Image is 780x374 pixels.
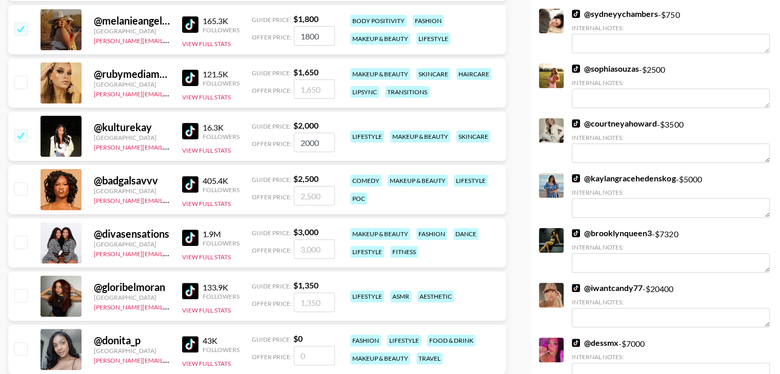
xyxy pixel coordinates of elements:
[203,122,239,133] div: 16.3K
[572,118,657,129] a: @courtneyahoward
[182,306,231,314] button: View Full Stats
[203,293,239,300] div: Followers
[182,123,198,139] img: TikTok
[94,347,170,355] div: [GEOGRAPHIC_DATA]
[350,33,410,45] div: makeup & beauty
[252,140,292,148] span: Offer Price:
[572,79,770,87] div: Internal Notes:
[350,228,410,240] div: makeup & beauty
[203,346,239,354] div: Followers
[182,360,231,367] button: View Full Stats
[94,227,170,240] div: @ divasensations
[572,298,770,306] div: Internal Notes:
[252,246,292,254] span: Offer Price:
[294,79,335,99] input: 1,650
[350,175,382,186] div: comedy
[293,227,318,237] strong: $ 3,000
[94,68,170,80] div: @ rubymediamakeup
[350,15,407,27] div: body positivity
[572,173,675,183] a: @kaylangracehedenskog
[252,282,291,290] span: Guide Price:
[203,229,239,239] div: 1.9M
[203,282,239,293] div: 133.9K
[390,290,411,302] div: asmr
[390,131,450,142] div: makeup & beauty
[572,65,580,73] img: TikTok
[572,228,770,273] div: - $ 7320
[203,176,239,186] div: 405.4K
[293,14,318,24] strong: $ 1,800
[416,228,447,240] div: fashion
[182,176,198,193] img: TikTok
[572,118,770,163] div: - $ 3500
[572,9,658,19] a: @sydneyychambers
[387,335,421,346] div: lifestyle
[252,176,291,183] span: Guide Price:
[294,133,335,152] input: 2,000
[182,147,231,154] button: View Full Stats
[390,246,418,258] div: fitness
[94,294,170,301] div: [GEOGRAPHIC_DATA]
[203,26,239,34] div: Followers
[252,300,292,307] span: Offer Price:
[350,68,410,80] div: makeup & beauty
[252,193,292,201] span: Offer Price:
[182,200,231,207] button: View Full Stats
[94,141,294,151] a: [PERSON_NAME][EMAIL_ADDRESS][PERSON_NAME][DOMAIN_NAME]
[252,33,292,41] span: Offer Price:
[572,9,770,53] div: - $ 750
[252,69,291,77] span: Guide Price:
[572,64,639,74] a: @sophiasouzas
[182,16,198,33] img: TikTok
[203,336,239,346] div: 43K
[572,119,580,128] img: TikTok
[294,346,335,365] input: 0
[294,186,335,205] input: 2,500
[252,87,292,94] span: Offer Price:
[417,290,454,302] div: aesthetic
[416,352,443,364] div: travel
[293,174,318,183] strong: $ 2,500
[294,239,335,259] input: 3,000
[252,336,291,343] span: Guide Price:
[182,253,231,261] button: View Full Stats
[94,248,294,258] a: [PERSON_NAME][EMAIL_ADDRESS][PERSON_NAME][DOMAIN_NAME]
[572,353,770,361] div: Internal Notes:
[94,334,170,347] div: @ donita_p
[572,229,580,237] img: TikTok
[456,68,491,80] div: haircare
[94,240,170,248] div: [GEOGRAPHIC_DATA]
[182,40,231,48] button: View Full Stats
[350,86,379,98] div: lipsync
[453,228,478,240] div: dance
[294,26,335,46] input: 1,800
[94,14,170,27] div: @ melanieangelese
[350,335,381,346] div: fashion
[203,186,239,194] div: Followers
[94,355,294,364] a: [PERSON_NAME][EMAIL_ADDRESS][PERSON_NAME][DOMAIN_NAME]
[572,64,770,108] div: - $ 2500
[350,290,384,302] div: lifestyle
[94,174,170,187] div: @ badgalsavvv
[293,334,303,343] strong: $ 0
[572,174,580,182] img: TikTok
[572,24,770,32] div: Internal Notes:
[572,338,618,348] a: @dessmx
[572,243,770,251] div: Internal Notes:
[388,175,448,186] div: makeup & beauty
[94,187,170,195] div: [GEOGRAPHIC_DATA]
[427,335,475,346] div: food & drink
[182,230,198,246] img: TikTok
[294,293,335,312] input: 1,350
[252,122,291,130] span: Guide Price:
[572,134,770,141] div: Internal Notes:
[182,70,198,86] img: TikTok
[572,339,580,347] img: TikTok
[94,281,170,294] div: @ gloribelmoran
[293,120,318,130] strong: $ 2,000
[94,195,294,204] a: [PERSON_NAME][EMAIL_ADDRESS][PERSON_NAME][DOMAIN_NAME]
[203,79,239,87] div: Followers
[203,239,239,247] div: Followers
[350,131,384,142] div: lifestyle
[293,280,318,290] strong: $ 1,350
